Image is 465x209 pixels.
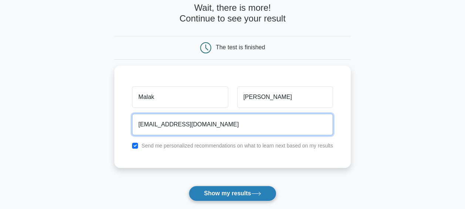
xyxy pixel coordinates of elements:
[189,186,276,201] button: Show my results
[132,86,228,108] input: First name
[114,3,351,24] h4: Wait, there is more! Continue to see your result
[216,44,265,50] div: The test is finished
[237,86,333,108] input: Last name
[132,114,333,135] input: Email
[141,143,333,149] label: Send me personalized recommendations on what to learn next based on my results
